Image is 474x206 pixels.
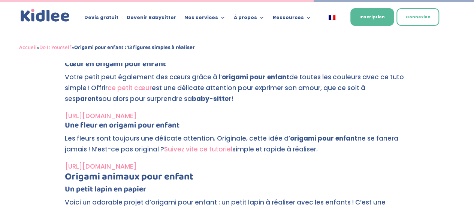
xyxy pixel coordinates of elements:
[65,111,136,120] a: [URL][DOMAIN_NAME]
[19,43,195,52] span: » »
[65,72,410,111] p: Votre petit peut également des cœurs grâce à l’ de toutes les couleurs avec ce tuto simple ! Offr...
[19,43,37,52] a: Accueil
[84,15,118,23] a: Devis gratuit
[65,185,410,197] h4: Un petit lapin en papier
[39,43,72,52] a: Do It Yourself
[19,7,72,24] a: Kidlee Logo
[273,15,311,23] a: Ressources
[222,73,289,82] strong: origami pour enfant
[396,8,439,26] a: Connexion
[65,133,410,161] p: Les fleurs sont toujours une délicate attention. Originale, cette idée d’ ne se fanera jamais ! N...
[329,15,335,20] img: Français
[290,134,357,143] strong: origami pour enfant
[65,172,410,185] h3: Origami animaux pour enfant
[65,122,410,133] h4: Une fleur en origami pour enfant
[19,7,72,24] img: logo_kidlee_bleu
[65,162,136,171] a: [URL][DOMAIN_NAME]
[350,8,394,26] a: Inscription
[65,60,410,72] h4: Cœur en origami pour enfant
[164,145,232,154] a: Suivez vite ce tutoriel
[76,94,102,103] strong: parents
[108,83,152,92] a: ce petit cœur
[234,15,265,23] a: À propos
[184,15,226,23] a: Nos services
[74,43,195,52] strong: Origami pour enfant : 13 figures simples à réaliser
[127,15,176,23] a: Devenir Babysitter
[192,94,232,103] strong: baby-sitter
